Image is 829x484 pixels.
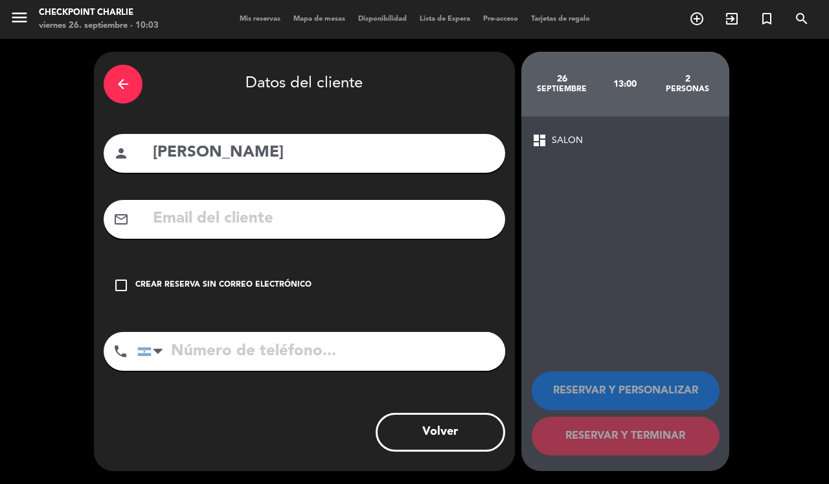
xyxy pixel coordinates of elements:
input: Nombre del cliente [152,140,495,166]
span: dashboard [532,133,547,148]
div: Argentina: +54 [138,333,168,370]
i: menu [10,8,29,27]
span: Mis reservas [233,16,287,23]
span: Disponibilidad [352,16,413,23]
div: viernes 26. septiembre - 10:03 [39,19,159,32]
button: menu [10,8,29,32]
span: Mapa de mesas [287,16,352,23]
i: add_circle_outline [689,11,705,27]
span: Pre-acceso [477,16,525,23]
input: Email del cliente [152,206,495,232]
span: Tarjetas de regalo [525,16,596,23]
button: Volver [376,413,505,452]
div: 2 [656,74,719,84]
i: mail_outline [113,212,129,227]
i: check_box_outline_blank [113,278,129,293]
div: 13:00 [593,61,656,107]
div: 26 [531,74,594,84]
i: person [113,146,129,161]
i: turned_in_not [759,11,775,27]
span: Lista de Espera [413,16,477,23]
button: RESERVAR Y PERSONALIZAR [532,371,720,410]
i: search [794,11,810,27]
input: Número de teléfono... [137,332,505,371]
i: phone [113,344,128,359]
div: Datos del cliente [104,61,505,107]
span: SALON [552,133,583,148]
button: RESERVAR Y TERMINAR [532,417,720,456]
div: Crear reserva sin correo electrónico [135,279,312,292]
i: exit_to_app [724,11,740,27]
div: personas [656,84,719,94]
div: septiembre [531,84,594,94]
div: Checkpoint Charlie [39,6,159,19]
i: arrow_back [115,76,131,92]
